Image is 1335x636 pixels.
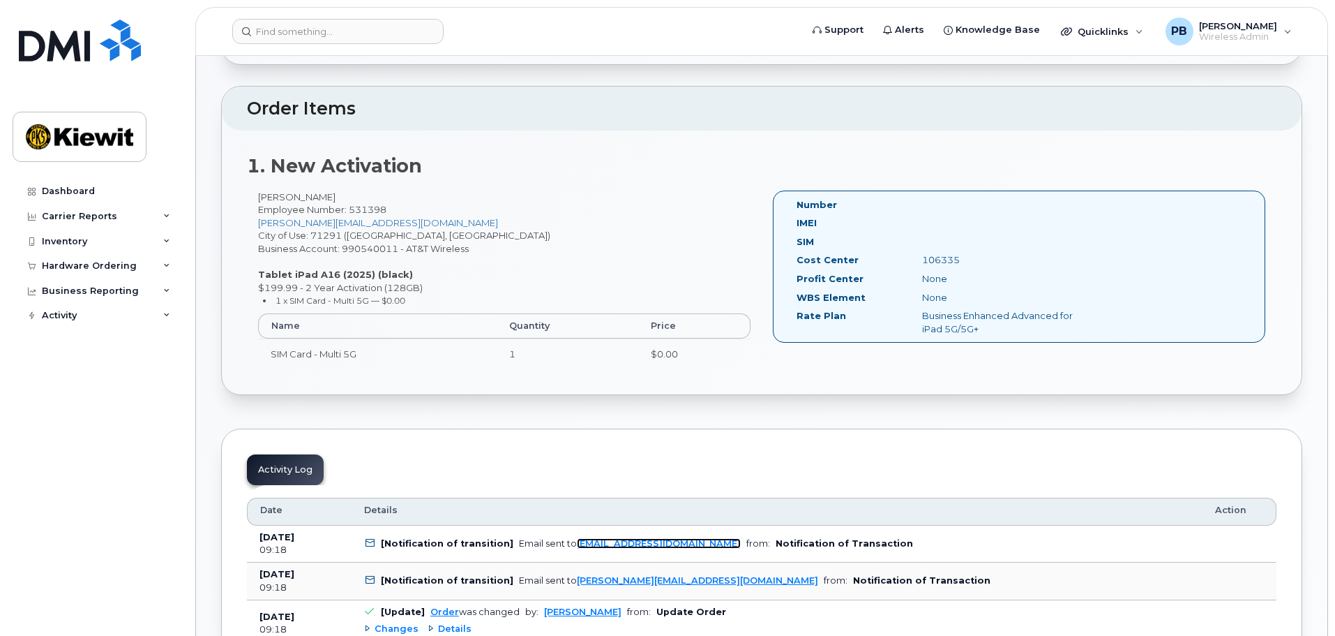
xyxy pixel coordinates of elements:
[430,607,459,617] a: Order
[232,19,444,44] input: Find something...
[1274,575,1325,626] iframe: Messenger Launcher
[276,295,405,306] small: 1 x SIM Card - Multi 5G — $0.00
[497,339,638,369] td: 1
[797,291,866,304] label: WBS Element
[519,538,741,549] div: Email sent to
[259,544,339,556] div: 09:18
[381,607,425,617] b: [Update]
[912,291,1087,304] div: None
[438,623,472,636] span: Details
[776,538,913,549] b: Notification of Transaction
[247,99,1276,119] h2: Order Items
[260,504,282,517] span: Date
[956,23,1040,37] span: Knowledge Base
[638,313,751,339] th: Price
[912,272,1087,286] div: None
[1078,26,1129,37] span: Quicklinks
[247,191,762,382] div: [PERSON_NAME] City of Use: 71291 ([GEOGRAPHIC_DATA], [GEOGRAPHIC_DATA]) Business Account: 9905400...
[497,313,638,339] th: Quantity
[895,23,924,37] span: Alerts
[544,607,621,617] a: [PERSON_NAME]
[1171,23,1187,40] span: PB
[430,607,520,617] div: was changed
[912,309,1087,335] div: Business Enhanced Advanced for iPad 5G/5G+
[381,575,513,586] b: [Notification of transition]
[247,154,422,177] strong: 1. New Activation
[824,575,847,586] span: from:
[375,623,418,636] span: Changes
[259,582,339,594] div: 09:18
[259,532,294,542] b: [DATE]
[577,538,741,549] a: [EMAIL_ADDRESS][DOMAIN_NAME]
[364,504,398,517] span: Details
[797,216,817,230] label: IMEI
[258,217,498,228] a: [PERSON_NAME][EMAIL_ADDRESS][DOMAIN_NAME]
[853,575,990,586] b: Notification of Transaction
[797,235,814,249] label: SIM
[525,607,538,617] span: by:
[259,569,294,579] b: [DATE]
[873,16,934,44] a: Alerts
[746,538,770,549] span: from:
[934,16,1050,44] a: Knowledge Base
[381,538,513,549] b: [Notification of transition]
[1156,17,1302,45] div: Peyton Brooks
[259,623,339,636] div: 09:18
[638,339,751,369] td: $0.00
[797,272,863,286] label: Profit Center
[258,313,497,339] th: Name
[519,575,818,586] div: Email sent to
[797,309,846,323] label: Rate Plan
[1202,498,1276,526] th: Action
[803,16,873,44] a: Support
[797,198,837,212] label: Number
[797,253,859,267] label: Cost Center
[259,612,294,622] b: [DATE]
[577,575,818,586] a: [PERSON_NAME][EMAIL_ADDRESS][DOMAIN_NAME]
[627,607,651,617] span: from:
[1199,31,1277,43] span: Wireless Admin
[824,23,863,37] span: Support
[258,339,497,369] td: SIM Card - Multi 5G
[912,253,1087,267] div: 106335
[258,204,386,215] span: Employee Number: 531398
[1051,17,1153,45] div: Quicklinks
[258,269,413,280] strong: Tablet iPad A16 (2025) (black)
[656,607,726,617] b: Update Order
[1199,20,1277,31] span: [PERSON_NAME]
